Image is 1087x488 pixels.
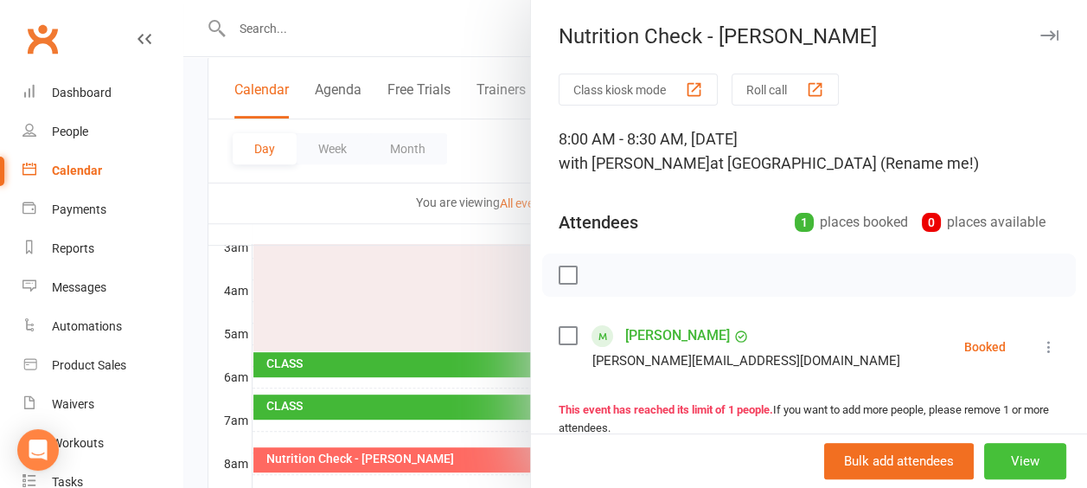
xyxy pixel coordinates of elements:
[559,401,1059,438] div: If you want to add more people, please remove 1 or more attendees.
[922,213,941,232] div: 0
[559,210,638,234] div: Attendees
[592,350,900,372] div: [PERSON_NAME][EMAIL_ADDRESS][DOMAIN_NAME]
[559,127,1059,176] div: 8:00 AM - 8:30 AM, [DATE]
[710,154,979,172] span: at [GEOGRAPHIC_DATA] (Rename me!)
[52,436,104,450] div: Workouts
[52,319,122,333] div: Automations
[52,397,94,411] div: Waivers
[795,213,814,232] div: 1
[559,154,710,172] span: with [PERSON_NAME]
[52,241,94,255] div: Reports
[22,268,182,307] a: Messages
[625,322,730,350] a: [PERSON_NAME]
[52,202,106,216] div: Payments
[17,429,59,471] div: Open Intercom Messenger
[22,346,182,385] a: Product Sales
[22,229,182,268] a: Reports
[22,190,182,229] a: Payments
[52,125,88,138] div: People
[795,210,908,234] div: places booked
[52,164,102,177] div: Calendar
[984,443,1066,479] button: View
[732,74,839,106] button: Roll call
[559,403,773,416] strong: This event has reached its limit of 1 people.
[52,86,112,100] div: Dashboard
[824,443,974,479] button: Bulk add attendees
[559,74,718,106] button: Class kiosk mode
[22,112,182,151] a: People
[52,280,106,294] div: Messages
[922,210,1045,234] div: places available
[21,17,64,61] a: Clubworx
[52,358,126,372] div: Product Sales
[22,424,182,463] a: Workouts
[22,151,182,190] a: Calendar
[22,385,182,424] a: Waivers
[22,74,182,112] a: Dashboard
[964,341,1006,353] div: Booked
[531,24,1087,48] div: Nutrition Check - [PERSON_NAME]
[22,307,182,346] a: Automations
